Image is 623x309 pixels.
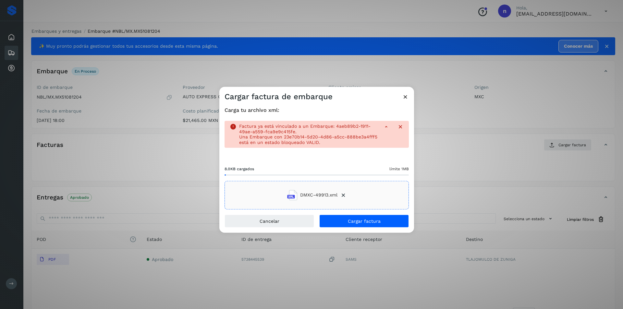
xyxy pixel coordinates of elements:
[300,192,337,198] span: DMXC-49913.xml
[225,166,254,172] span: 8.0KB cargados
[225,107,409,113] h4: Carga tu archivo xml:
[239,124,378,135] p: Factura ya está vinculado a un Embarque: 4aeb89b2-1911-49ae-a559-fca9e9c415fe.
[389,166,409,172] span: límite 1MB
[348,219,381,223] span: Cargar factura
[239,134,378,145] p: Una Embarque con 23e70b14-5d20-4d86-a5cc-888be3a4fff5 está en un estado bloqueado VALID.
[225,215,314,228] button: Cancelar
[260,219,279,223] span: Cancelar
[225,92,333,101] h3: Cargar factura de embarque
[319,215,409,228] button: Cargar factura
